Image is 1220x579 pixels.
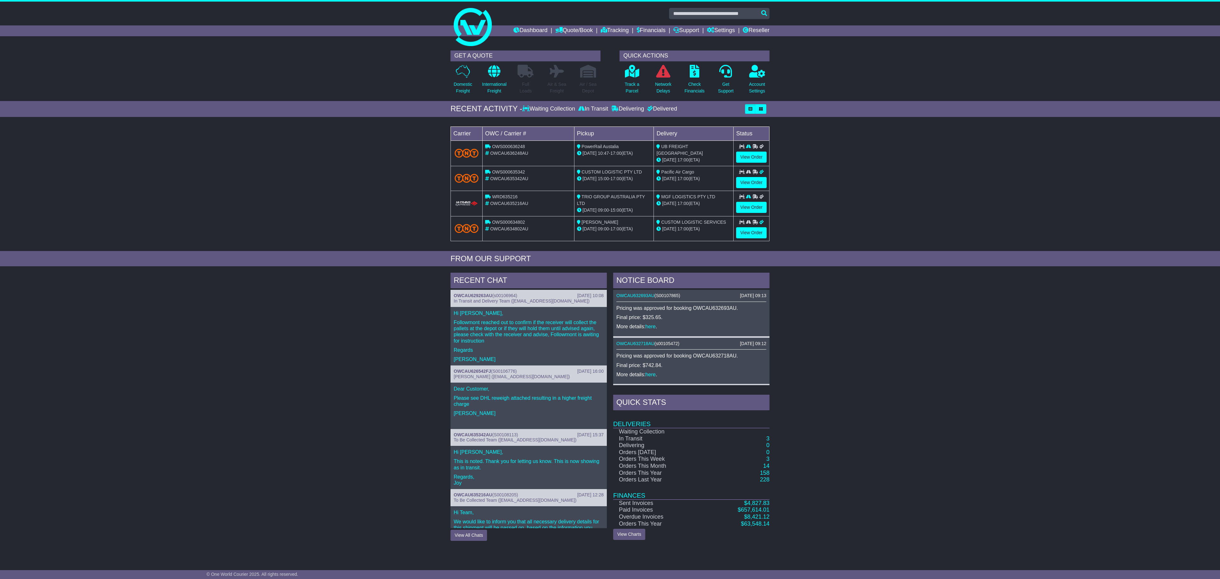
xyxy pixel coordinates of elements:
[577,175,651,182] div: - (ETA)
[582,169,642,174] span: CUSTOM LOGISTIC PTY LTD
[492,369,515,374] span: S00106776
[620,51,769,61] div: QUICK ACTIONS
[613,456,705,463] td: Orders This Week
[613,412,769,428] td: Deliveries
[454,458,604,470] p: This is noted. Thank you for letting us know. This is now showing as in transit.
[655,65,672,98] a: NetworkDelays
[613,529,645,540] a: View Charts
[454,356,604,362] p: [PERSON_NAME]
[577,432,604,438] div: [DATE] 15:37
[684,65,705,98] a: CheckFinancials
[616,314,766,320] p: Final price: $325.65.
[583,226,597,231] span: [DATE]
[677,226,688,231] span: 17:00
[661,194,715,199] span: MGF LOGISTICS PTY LTD
[454,374,570,379] span: [PERSON_NAME] ([EMAIL_ADDRESS][DOMAIN_NAME])
[656,200,731,207] div: (ETA)
[454,519,604,537] p: We would like to inform you that all necessary delivery details for this shipment will be passed ...
[482,65,507,98] a: InternationalFreight
[454,437,576,442] span: To Be Collected Team ([EMAIL_ADDRESS][DOMAIN_NAME])
[662,201,676,206] span: [DATE]
[677,176,688,181] span: 17:00
[613,514,705,521] td: Overdue Invoices
[740,293,766,298] div: [DATE] 09:13
[454,492,492,497] a: OWCAU635216AU
[577,369,604,374] div: [DATE] 16:00
[451,530,487,541] button: View All Chats
[454,369,604,374] div: ( )
[492,220,525,225] span: OWS000634802
[494,432,517,437] span: S00108113
[492,144,525,149] span: OWS000636248
[547,81,566,94] p: Air & Sea Freight
[455,224,478,233] img: TNT_Domestic.png
[766,449,769,455] a: 0
[451,126,483,140] td: Carrier
[455,174,478,182] img: TNT_Domestic.png
[656,157,731,163] div: (ETA)
[656,175,731,182] div: (ETA)
[616,362,766,368] p: Final price: $742.84.
[707,25,735,36] a: Settings
[483,126,574,140] td: OWC / Carrier #
[655,81,671,94] p: Network Delays
[522,106,577,112] div: Waiting Collection
[736,152,767,163] a: View Order
[654,126,734,140] td: Delivery
[616,305,766,311] p: Pricing was approved for booking OWCAU632693AU.
[451,273,607,290] div: RECENT CHAT
[613,470,705,477] td: Orders This Year
[454,319,604,344] p: Followmont reached out to confirm if the receiver will collect the pallets at the depot or if the...
[577,492,604,498] div: [DATE] 12:28
[741,521,769,527] a: $63,548.14
[490,176,528,181] span: OWCAU635342AU
[577,207,651,214] div: - (ETA)
[454,386,604,392] p: Dear Customer,
[744,500,769,506] a: $4,827.83
[513,25,547,36] a: Dashboard
[598,226,609,231] span: 09:00
[610,208,621,213] span: 15:00
[454,432,492,437] a: OWCAU635342AU
[613,507,705,514] td: Paid Invoices
[743,25,769,36] a: Reseller
[616,293,766,298] div: ( )
[598,151,609,156] span: 10:47
[613,428,705,435] td: Waiting Collection
[494,293,516,298] span: s00106964
[741,507,769,513] span: 657,614.01
[577,106,610,112] div: In Transit
[490,151,528,156] span: OWCAU636248AU
[582,144,619,149] span: PowerRail Austalia
[577,226,651,232] div: - (ETA)
[610,226,621,231] span: 17:00
[613,449,705,456] td: Orders [DATE]
[673,25,699,36] a: Support
[718,81,734,94] p: Get Support
[616,371,766,378] p: More details: .
[749,65,766,98] a: AccountSettings
[766,456,769,462] a: 3
[616,353,766,359] p: Pricing was approved for booking OWCAU632718AU.
[616,324,766,330] p: More details: .
[454,293,492,298] a: OWCAU629263AU
[677,157,688,162] span: 17:00
[760,476,769,483] a: 228
[662,157,676,162] span: [DATE]
[207,572,298,577] span: © One World Courier 2025. All rights reserved.
[613,483,769,500] td: Finances
[494,492,517,497] span: S00108205
[451,104,522,113] div: RECENT ACTIVITY -
[685,81,705,94] p: Check Financials
[736,177,767,188] a: View Order
[736,227,767,238] a: View Order
[492,194,518,199] span: WRD635216
[613,463,705,470] td: Orders This Month
[577,194,645,206] span: TRIO GROUP AUSTRALIA PTY LTD
[598,208,609,213] span: 09:00
[646,324,656,329] a: here
[613,395,769,412] div: Quick Stats
[637,25,666,36] a: Financials
[613,442,705,449] td: Delivering
[454,449,604,455] p: Hi [PERSON_NAME],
